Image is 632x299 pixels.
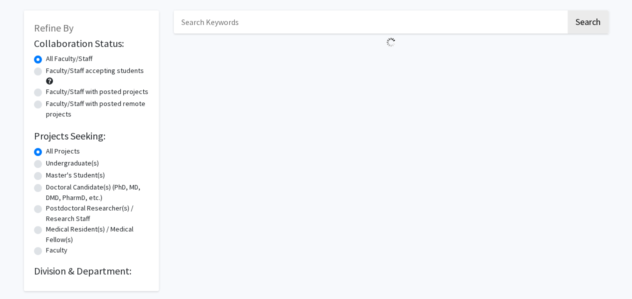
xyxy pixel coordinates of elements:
[34,130,149,142] h2: Projects Seeking:
[34,21,73,34] span: Refine By
[46,158,99,168] label: Undergraduate(s)
[382,33,400,51] img: Loading
[46,182,149,203] label: Doctoral Candidate(s) (PhD, MD, DMD, PharmD, etc.)
[46,245,67,255] label: Faculty
[46,224,149,245] label: Medical Resident(s) / Medical Fellow(s)
[46,65,144,76] label: Faculty/Staff accepting students
[568,10,609,33] button: Search
[46,86,148,97] label: Faculty/Staff with posted projects
[7,254,42,291] iframe: Chat
[34,37,149,49] h2: Collaboration Status:
[174,51,609,74] nav: Page navigation
[174,10,566,33] input: Search Keywords
[46,203,149,224] label: Postdoctoral Researcher(s) / Research Staff
[46,98,149,119] label: Faculty/Staff with posted remote projects
[46,146,80,156] label: All Projects
[46,53,92,64] label: All Faculty/Staff
[34,265,149,277] h2: Division & Department:
[46,170,105,180] label: Master's Student(s)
